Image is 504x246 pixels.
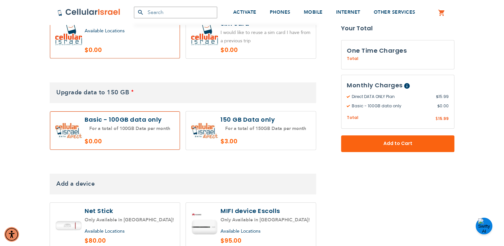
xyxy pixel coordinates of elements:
[85,28,125,34] a: Available Locations
[336,9,360,15] span: INTERNET
[57,8,121,16] img: Cellular Israel Logo
[4,227,19,242] div: Accessibility Menu
[85,228,125,234] a: Available Locations
[347,94,436,100] span: Direct DATA ONLY Plan
[363,140,432,147] span: Add to Cart
[56,88,129,97] span: Upgrade data to 150 GB
[233,9,256,15] span: ACTIVATE
[56,180,95,188] span: Add a device
[347,46,449,56] h3: One Time Charges
[347,81,403,89] span: Monthly Charges
[437,103,440,109] span: $
[436,94,438,100] span: $
[435,116,438,122] span: $
[347,115,358,121] span: Total
[404,83,410,89] span: Help
[436,94,449,100] span: 15.99
[304,9,323,15] span: MOBILE
[221,228,260,234] a: Available Locations
[437,103,449,109] span: 0.00
[270,9,290,15] span: PHONES
[347,103,437,109] span: Basic - 100GB data only
[341,23,454,33] strong: Your Total
[438,116,449,121] span: 15.99
[347,56,358,62] span: Total
[374,9,415,15] span: OTHER SERVICES
[134,7,217,18] input: Search
[341,135,454,152] button: Add to Cart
